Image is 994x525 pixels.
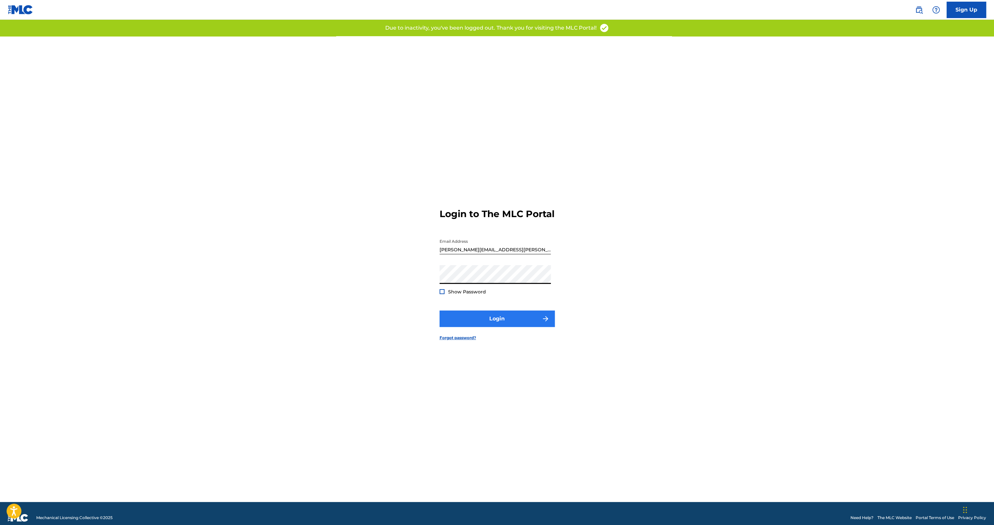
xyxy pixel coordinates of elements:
iframe: Chat Widget [961,493,994,525]
img: MLC Logo [8,5,33,14]
a: Portal Terms of Use [916,515,954,521]
a: The MLC Website [877,515,912,521]
span: Mechanical Licensing Collective © 2025 [36,515,113,521]
h3: Login to The MLC Portal [440,208,554,220]
p: Due to inactivity, you've been logged out. Thank you for visiting the MLC Portal! [385,24,597,32]
div: Help [929,3,943,16]
a: Privacy Policy [958,515,986,521]
img: f7272a7cc735f4ea7f67.svg [542,315,550,323]
a: Forgot password? [440,335,476,341]
div: Drag [963,500,967,520]
a: Public Search [912,3,926,16]
a: Sign Up [947,2,986,18]
img: search [915,6,923,14]
img: access [599,23,609,33]
img: help [932,6,940,14]
img: logo [8,514,28,522]
a: Need Help? [850,515,873,521]
span: Show Password [448,289,486,295]
button: Login [440,311,555,327]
